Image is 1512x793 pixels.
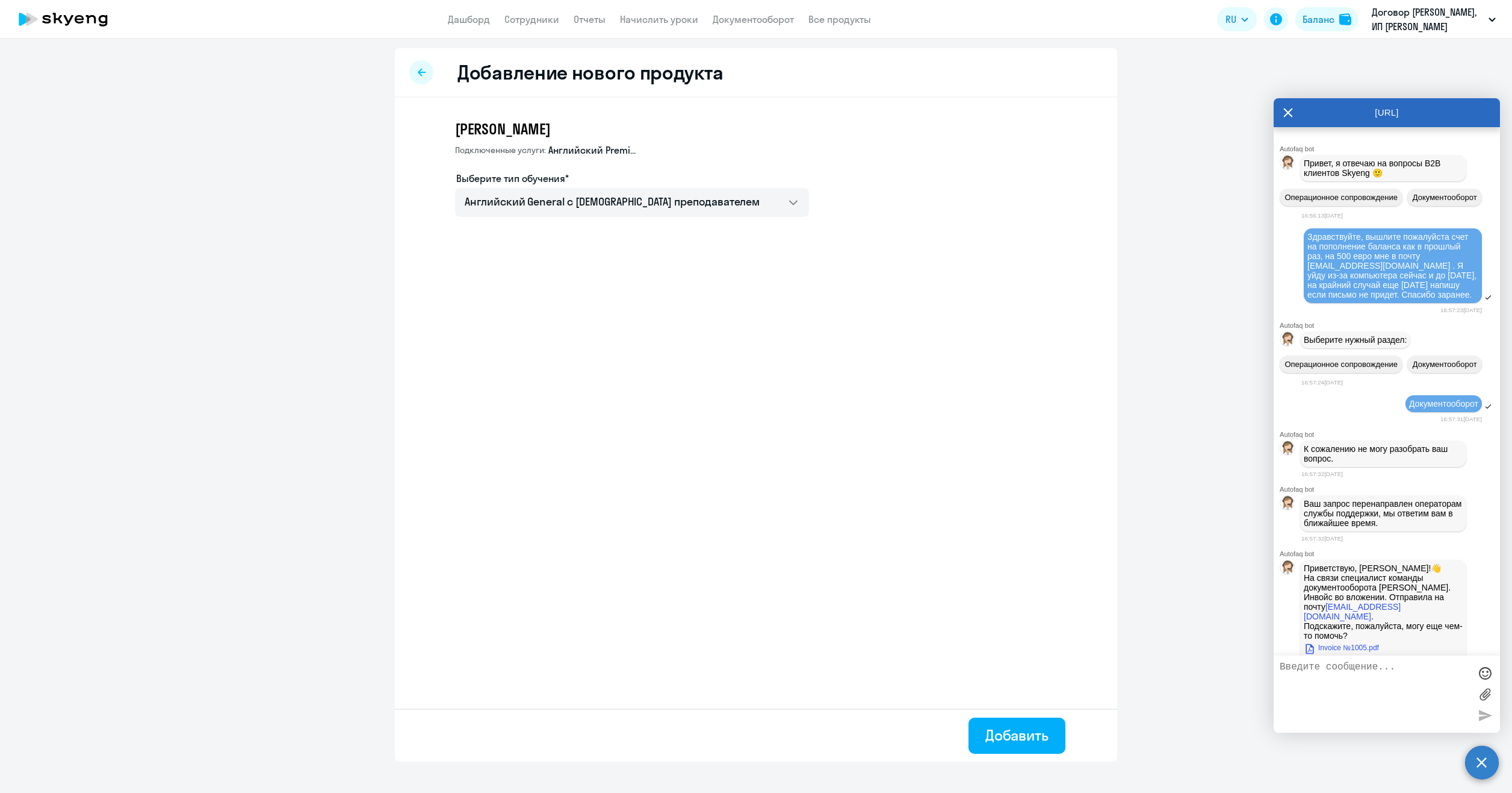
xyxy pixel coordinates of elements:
span: Здравствуйте, вышлите пожалуйста счет на пополнение баланса как в прошлый раз, на 500 евро мне в ... [1307,232,1479,299]
span: К сожалению не могу разобрать ваш вопрос. [1304,444,1450,463]
div: Autofaq bot [1280,431,1500,438]
span: Документооборот [1413,193,1477,202]
img: bot avatar [1280,560,1295,578]
h2: Добавление нового продукта [457,60,723,84]
img: bot avatar [1280,332,1295,349]
span: Операционное сопровождение [1284,360,1398,369]
button: Договор [PERSON_NAME], ИП [PERSON_NAME] [1366,5,1502,34]
button: Операционное сопровождение [1280,189,1402,206]
span: RU [1225,12,1236,27]
a: Все продукты [808,13,871,25]
time: 16:56:13[DATE] [1301,212,1343,219]
span: Привет, я отвечаю на вопросы B2B клиентов Skyeng 🙂 [1304,158,1443,178]
img: bot avatar [1280,496,1295,513]
p: Приветствую, [PERSON_NAME]!👋 На связи специалист команды документооборота [PERSON_NAME]. Инвойс в... [1304,563,1463,641]
label: Лимит 10 файлов [1476,685,1494,703]
time: 16:57:32[DATE] [1301,535,1343,542]
span: Документооборот [1413,360,1477,369]
a: Invoice №1005.pdf [1304,641,1379,655]
time: 16:57:23[DATE] [1440,307,1482,313]
p: Договор [PERSON_NAME], ИП [PERSON_NAME] [1372,5,1484,34]
a: Дашборд [448,13,490,25]
button: Документооборот [1407,356,1482,373]
button: Добавить [968,718,1065,754]
a: Документооборот [713,13,794,25]
a: Отчеты [574,13,606,25]
div: Autofaq bot [1280,145,1500,152]
a: Сотрудники [504,13,559,25]
div: Autofaq bot [1280,486,1500,493]
button: RU [1217,7,1257,31]
div: Баланс [1303,12,1334,27]
time: 16:57:24[DATE] [1301,379,1343,386]
span: Выберите нужный раздел: [1304,335,1407,345]
label: Выберите тип обучения* [456,171,569,186]
span: Документооборот [1409,399,1478,409]
time: 16:57:31[DATE] [1440,416,1482,422]
span: Подключенные услуги: [455,145,546,155]
button: Операционное сопровождение [1280,356,1402,373]
time: 16:57:32[DATE] [1301,471,1343,477]
span: Английский Premium [548,143,639,157]
button: Документооборот [1407,189,1482,206]
span: Ваш запрос перенаправлен операторам службы поддержки, мы ответим вам в ближайшее время. [1304,499,1464,528]
div: Autofaq bot [1280,550,1500,557]
img: balance [1339,13,1351,25]
h3: [PERSON_NAME] [455,119,809,139]
a: [EMAIL_ADDRESS][DOMAIN_NAME] [1304,602,1401,621]
a: Начислить уроки [620,13,698,25]
div: Добавить [985,726,1049,745]
img: bot avatar [1280,155,1295,173]
span: Операционное сопровождение [1284,193,1398,202]
img: bot avatar [1280,441,1295,459]
button: Балансbalance [1295,7,1359,31]
div: Autofaq bot [1280,322,1500,329]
